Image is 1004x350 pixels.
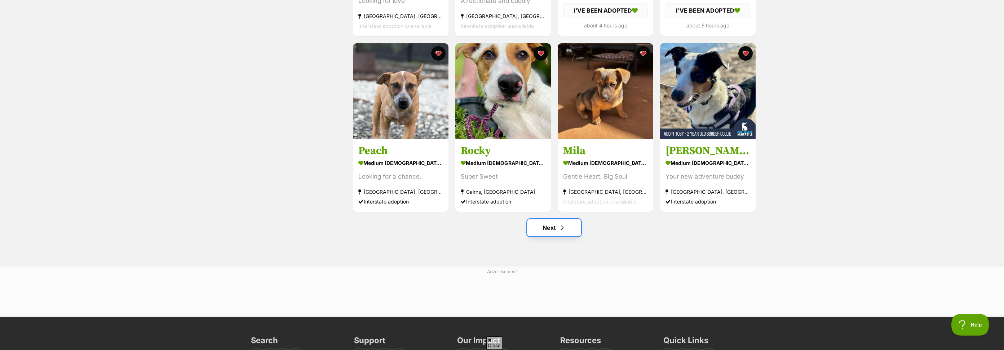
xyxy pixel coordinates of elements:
div: about 5 hours ago [665,21,750,30]
img: Toby - 2 Year Old Border Collie [660,43,756,139]
div: Interstate adoption [665,197,750,206]
div: [GEOGRAPHIC_DATA], [GEOGRAPHIC_DATA] [563,187,648,197]
span: Close [486,336,502,349]
button: favourite [636,46,650,61]
span: Interstate adoption unavailable [563,198,636,205]
div: I'VE BEEN ADOPTED [563,3,648,18]
nav: Pagination [352,219,756,236]
div: medium [DEMOGRAPHIC_DATA] Dog [563,158,648,168]
img: Rocky [455,43,551,139]
h3: Support [354,335,385,350]
div: about 4 hours ago [563,21,648,30]
iframe: Help Scout Beacon - Open [951,314,990,336]
h3: Rocky [461,144,545,158]
h3: Quick Links [663,335,708,350]
h3: [PERSON_NAME] - [DEMOGRAPHIC_DATA] Border Collie [665,144,750,158]
a: Next page [527,219,581,236]
a: [PERSON_NAME] - [DEMOGRAPHIC_DATA] Border Collie medium [DEMOGRAPHIC_DATA] Dog Your new adventure... [660,139,756,212]
div: Cairns, [GEOGRAPHIC_DATA] [461,187,545,197]
div: Gentle Heart, Big Soul [563,172,648,181]
a: Peach medium [DEMOGRAPHIC_DATA] Dog Looking for a chance. [GEOGRAPHIC_DATA], [GEOGRAPHIC_DATA] In... [353,139,448,212]
div: medium [DEMOGRAPHIC_DATA] Dog [358,158,443,168]
div: [GEOGRAPHIC_DATA], [GEOGRAPHIC_DATA] [358,187,443,197]
div: Looking for a chance. [358,172,443,181]
img: Peach [353,43,448,139]
div: Your new adventure buddy [665,172,750,181]
div: Super Sweet [461,172,545,181]
div: [GEOGRAPHIC_DATA], [GEOGRAPHIC_DATA] [665,187,750,197]
div: Interstate adoption [461,197,545,206]
h3: Search [251,335,278,350]
h3: Resources [560,335,601,350]
div: medium [DEMOGRAPHIC_DATA] Dog [665,158,750,168]
a: Mila medium [DEMOGRAPHIC_DATA] Dog Gentle Heart, Big Soul [GEOGRAPHIC_DATA], [GEOGRAPHIC_DATA] In... [558,139,653,212]
h3: Mila [563,144,648,158]
div: medium [DEMOGRAPHIC_DATA] Dog [461,158,545,168]
button: favourite [431,46,446,61]
h3: Peach [358,144,443,158]
span: Interstate adoption unavailable [461,23,534,29]
span: Interstate adoption unavailable [358,23,432,29]
img: Mila [558,43,653,139]
div: I'VE BEEN ADOPTED [665,3,750,18]
div: Interstate adoption [358,197,443,206]
button: favourite [738,46,753,61]
div: [GEOGRAPHIC_DATA], [GEOGRAPHIC_DATA] [461,12,545,21]
a: Rocky medium [DEMOGRAPHIC_DATA] Dog Super Sweet Cairns, [GEOGRAPHIC_DATA] Interstate adoption fav... [455,139,551,212]
h3: Our Impact [457,335,500,350]
button: favourite [534,46,548,61]
div: [GEOGRAPHIC_DATA], [GEOGRAPHIC_DATA] [358,12,443,21]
